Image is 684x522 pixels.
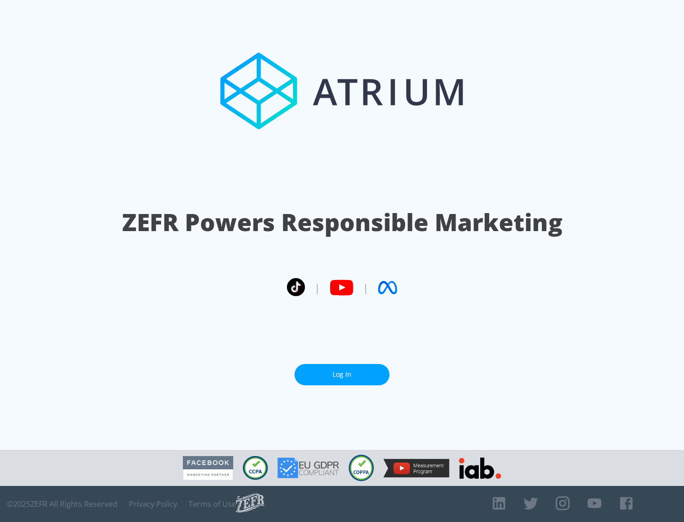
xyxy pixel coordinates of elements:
h1: ZEFR Powers Responsible Marketing [122,206,562,239]
a: Privacy Policy [129,499,177,509]
img: YouTube Measurement Program [383,459,449,477]
img: IAB [459,457,501,479]
img: CCPA Compliant [243,456,268,480]
img: GDPR Compliant [277,457,339,478]
a: Terms of Use [189,499,236,509]
a: Log In [294,364,389,385]
span: © 2025 ZEFR All Rights Reserved [7,499,117,509]
span: | [363,280,369,295]
span: | [314,280,320,295]
img: COPPA Compliant [349,455,374,481]
img: Facebook Marketing Partner [183,456,233,480]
